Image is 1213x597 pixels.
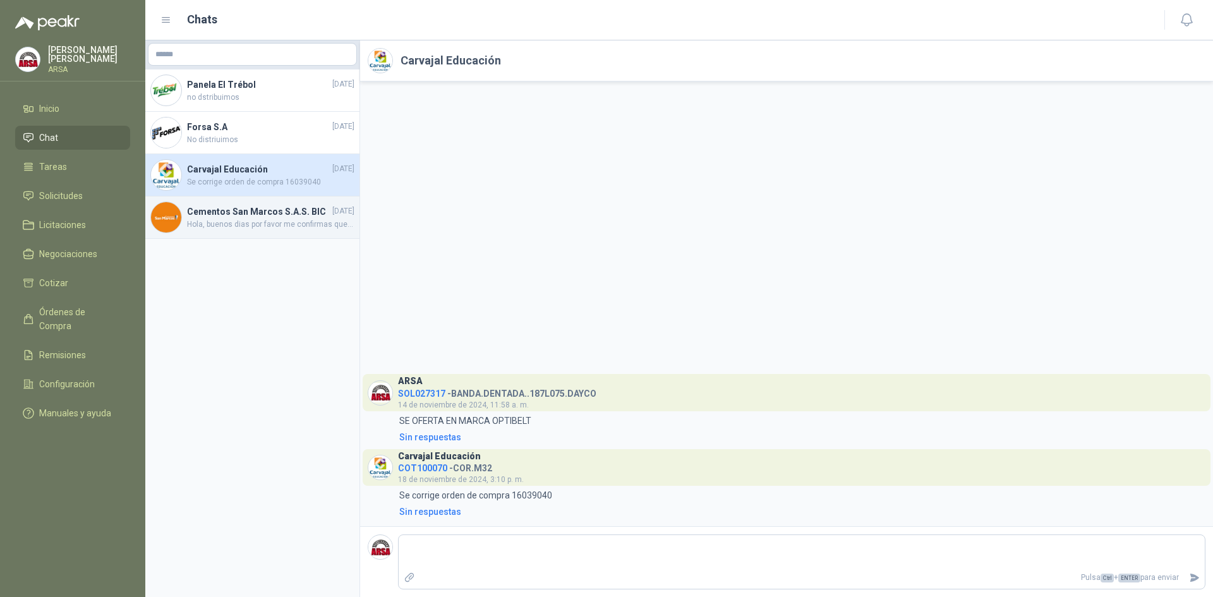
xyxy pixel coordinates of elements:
p: Pulsa + para enviar [420,567,1185,589]
img: Logo peakr [15,15,80,30]
h4: Forsa S.A [187,120,330,134]
div: Sin respuestas [399,430,461,444]
a: Órdenes de Compra [15,300,130,338]
h2: Carvajal Educación [401,52,501,69]
h3: ARSA [398,378,423,385]
a: Company LogoCementos San Marcos S.A.S. BIC[DATE]Hola, buenos dias por favor me confirmas que sea ... [145,196,359,239]
p: SE OFERTA EN MARCA OPTIBELT [399,414,531,428]
span: Hola, buenos dias por favor me confirmas que sea en [GEOGRAPHIC_DATA]? [187,219,354,231]
span: Tareas [39,160,67,174]
p: [PERSON_NAME] [PERSON_NAME] [48,45,130,63]
a: Solicitudes [15,184,130,208]
span: Manuales y ayuda [39,406,111,420]
span: Solicitudes [39,189,83,203]
span: SOL027317 [398,389,445,399]
h1: Chats [187,11,217,28]
h4: Cementos San Marcos S.A.S. BIC [187,205,330,219]
a: Manuales y ayuda [15,401,130,425]
a: Company LogoCarvajal Educación[DATE]Se corrige orden de compra 16039040 [145,154,359,196]
img: Company Logo [368,49,392,73]
img: Company Logo [368,455,392,479]
a: Tareas [15,155,130,179]
span: Chat [39,131,58,145]
a: Company LogoPanela El Trébol[DATE]no dstribuimos [145,69,359,112]
a: Licitaciones [15,213,130,237]
div: Sin respuestas [399,505,461,519]
span: [DATE] [332,121,354,133]
p: Se corrige orden de compra 16039040 [399,488,552,502]
h4: Panela El Trébol [187,78,330,92]
span: [DATE] [332,78,354,90]
span: Remisiones [39,348,86,362]
span: Cotizar [39,276,68,290]
h4: - BANDA.DENTADA..187L075.DAYCO [398,385,596,397]
img: Company Logo [16,47,40,71]
a: Inicio [15,97,130,121]
span: ENTER [1118,574,1140,582]
span: [DATE] [332,205,354,217]
span: Se corrige orden de compra 16039040 [187,176,354,188]
a: Sin respuestas [397,430,1205,444]
img: Company Logo [151,75,181,106]
h4: - COR.M32 [398,460,524,472]
a: Remisiones [15,343,130,367]
p: ARSA [48,66,130,73]
span: No distriuimos [187,134,354,146]
a: Sin respuestas [397,505,1205,519]
button: Enviar [1184,567,1205,589]
span: 14 de noviembre de 2024, 11:58 a. m. [398,401,529,409]
a: Company LogoForsa S.A[DATE]No distriuimos [145,112,359,154]
h4: Carvajal Educación [187,162,330,176]
a: Configuración [15,372,130,396]
span: 18 de noviembre de 2024, 3:10 p. m. [398,475,524,484]
h3: Carvajal Educación [398,453,481,460]
img: Company Logo [151,160,181,190]
img: Company Logo [368,535,392,559]
span: Negociaciones [39,247,97,261]
span: Ctrl [1101,574,1114,582]
span: Inicio [39,102,59,116]
a: Negociaciones [15,242,130,266]
img: Company Logo [151,118,181,148]
a: Cotizar [15,271,130,295]
img: Company Logo [368,381,392,405]
span: COT100070 [398,463,447,473]
span: no dstribuimos [187,92,354,104]
span: [DATE] [332,163,354,175]
label: Adjuntar archivos [399,567,420,589]
span: Órdenes de Compra [39,305,118,333]
span: Configuración [39,377,95,391]
span: Licitaciones [39,218,86,232]
a: Chat [15,126,130,150]
img: Company Logo [151,202,181,232]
